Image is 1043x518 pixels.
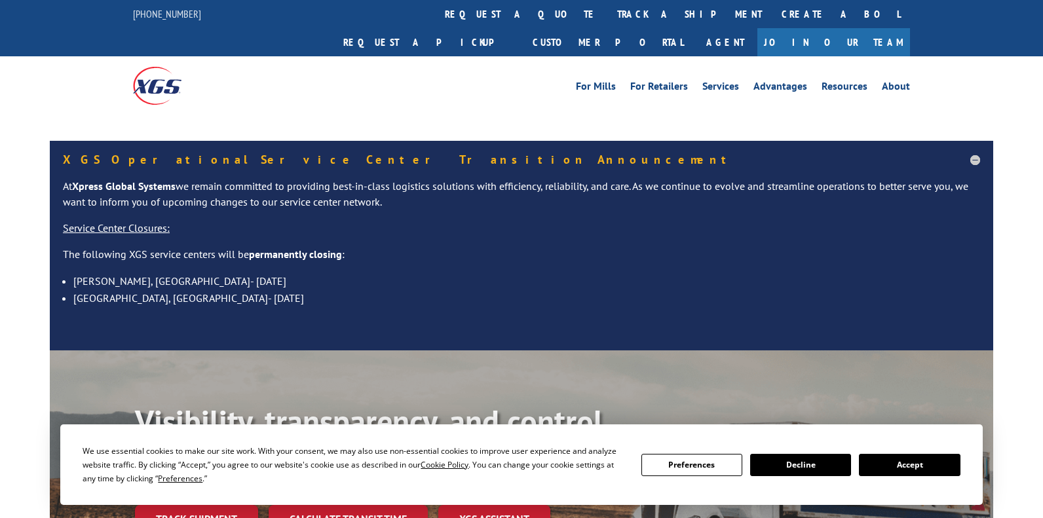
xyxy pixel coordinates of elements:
a: For Retailers [630,81,688,96]
strong: Xpress Global Systems [72,179,176,193]
div: Cookie Consent Prompt [60,424,983,505]
a: Services [702,81,739,96]
a: Customer Portal [523,28,693,56]
a: Resources [822,81,867,96]
button: Accept [859,454,960,476]
span: Cookie Policy [421,459,468,470]
h5: XGS Operational Service Center Transition Announcement [63,154,980,166]
li: [PERSON_NAME], [GEOGRAPHIC_DATA]- [DATE] [73,272,980,289]
a: Agent [693,28,757,56]
p: The following XGS service centers will be : [63,247,980,273]
button: Preferences [641,454,742,476]
strong: permanently closing [249,248,342,261]
a: About [882,81,910,96]
u: Service Center Closures: [63,221,170,234]
div: We use essential cookies to make our site work. With your consent, we may also use non-essential ... [83,444,625,485]
a: Request a pickup [333,28,523,56]
a: Join Our Team [757,28,910,56]
a: Advantages [753,81,807,96]
span: Preferences [158,473,202,484]
p: At we remain committed to providing best-in-class logistics solutions with efficiency, reliabilit... [63,179,980,221]
a: [PHONE_NUMBER] [133,7,201,20]
a: For Mills [576,81,616,96]
button: Decline [750,454,851,476]
li: [GEOGRAPHIC_DATA], [GEOGRAPHIC_DATA]- [DATE] [73,289,980,306]
b: Visibility, transparency, and control for your entire supply chain. [135,401,603,479]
